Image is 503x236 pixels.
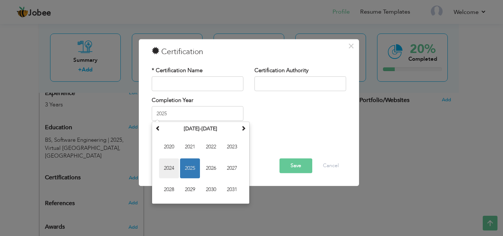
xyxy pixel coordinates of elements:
[180,159,200,179] span: 2025
[159,180,179,200] span: 2028
[222,137,242,157] span: 2023
[159,137,179,157] span: 2020
[152,46,346,57] h3: Certification
[345,40,357,52] button: Close
[222,159,242,179] span: 2027
[159,159,179,179] span: 2024
[348,39,354,53] span: ×
[155,126,161,131] span: Previous Decade
[180,180,200,200] span: 2029
[162,124,239,135] th: Select Decade
[201,180,221,200] span: 2030
[152,96,193,104] label: Completion Year
[241,126,246,131] span: Next Decade
[180,137,200,157] span: 2021
[201,159,221,179] span: 2026
[254,67,309,74] label: Certification Authority
[279,158,312,173] button: Save
[201,137,221,157] span: 2022
[222,180,242,200] span: 2031
[316,158,346,173] button: Cancel
[152,67,203,74] label: * Certification Name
